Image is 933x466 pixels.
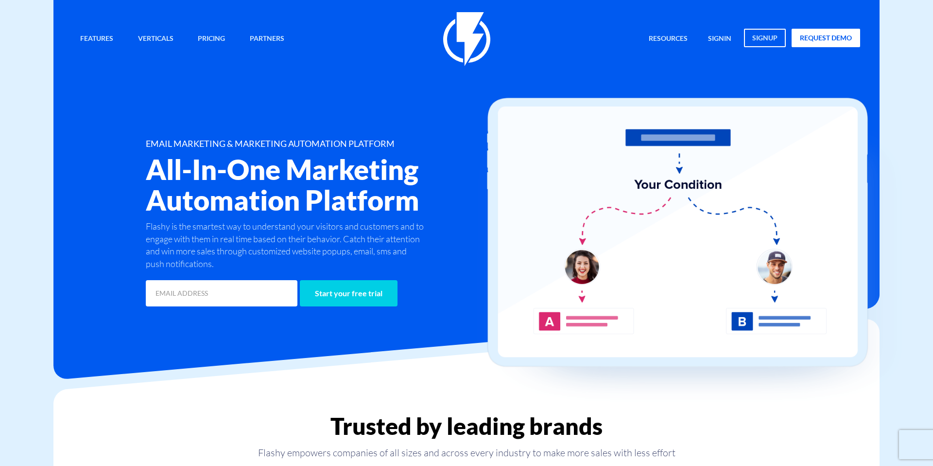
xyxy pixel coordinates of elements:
a: Pricing [190,29,232,50]
input: Start your free trial [300,280,397,306]
a: Partners [242,29,292,50]
h2: All-In-One Marketing Automation Platform [146,154,525,215]
p: Flashy is the smartest way to understand your visitors and customers and to engage with them in r... [146,220,427,270]
h2: Trusted by leading brands [53,413,880,439]
a: Resources [641,29,695,50]
a: signup [744,29,786,47]
a: signin [701,29,739,50]
input: EMAIL ADDRESS [146,280,297,306]
a: Verticals [131,29,181,50]
a: Features [73,29,121,50]
a: request demo [792,29,860,47]
h1: EMAIL MARKETING & MARKETING AUTOMATION PLATFORM [146,139,525,149]
p: Flashy empowers companies of all sizes and across every industry to make more sales with less effort [53,446,880,460]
